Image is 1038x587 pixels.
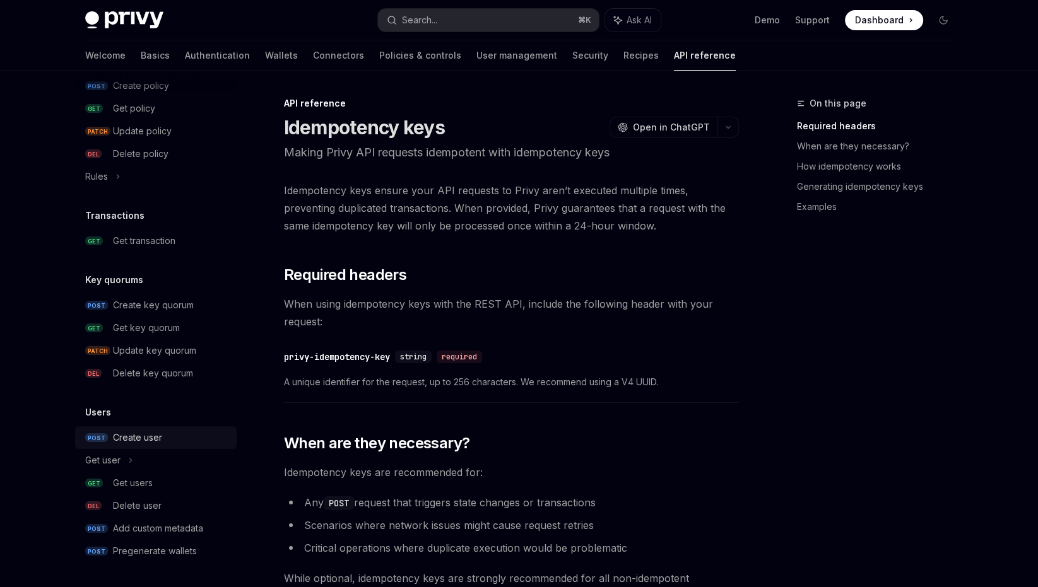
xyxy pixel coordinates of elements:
div: Get users [113,475,153,491]
span: On this page [810,96,866,111]
span: PATCH [85,346,110,356]
div: Rules [85,169,108,184]
div: Create key quorum [113,298,194,313]
span: GET [85,323,103,333]
a: DELDelete user [75,494,237,517]
a: DELDelete policy [75,142,237,165]
div: Update policy [113,124,172,139]
a: POSTPregenerate wallets [75,540,237,562]
a: Recipes [623,40,659,71]
span: POST [85,301,108,310]
a: Authentication [185,40,250,71]
button: Search...⌘K [378,9,599,32]
span: GET [85,104,103,113]
div: API reference [284,97,739,110]
a: Security [572,40,608,71]
h5: Key quorums [85,272,143,288]
div: Get transaction [113,233,175,248]
a: How idempotency works [797,156,964,177]
a: When are they necessary? [797,136,964,156]
li: Any request that triggers state changes or transactions [284,494,739,511]
li: Scenarios where network issues might cause request retries [284,516,739,534]
a: Basics [141,40,170,71]
a: Generating idempotency keys [797,177,964,197]
a: PATCHUpdate key quorum [75,339,237,362]
a: API reference [674,40,736,71]
button: Toggle dark mode [933,10,953,30]
div: privy-idempotency-key [284,351,390,363]
a: POSTAdd custom metadata [75,517,237,540]
span: Ask AI [627,14,652,26]
a: Dashboard [845,10,923,30]
h1: Idempotency keys [284,116,445,139]
span: POST [85,433,108,443]
a: DELDelete key quorum [75,362,237,385]
div: Get policy [113,101,155,116]
div: Add custom metadata [113,521,203,536]
li: Critical operations where duplicate execution would be problematic [284,539,739,557]
a: GETGet policy [75,97,237,120]
a: POSTCreate user [75,426,237,449]
a: Welcome [85,40,126,71]
span: DEL [85,369,102,378]
a: Policies & controls [379,40,461,71]
button: Ask AI [605,9,661,32]
div: Get user [85,453,121,468]
code: POST [324,496,354,510]
span: Required headers [284,265,406,285]
img: dark logo [85,11,163,29]
a: User management [476,40,557,71]
p: Making Privy API requests idempotent with idempotency keys [284,144,739,161]
div: Update key quorum [113,343,196,358]
span: Dashboard [855,14,904,26]
a: Support [795,14,830,26]
a: Wallets [265,40,298,71]
span: DEL [85,501,102,511]
span: When are they necessary? [284,433,470,453]
span: GET [85,236,103,246]
a: Connectors [313,40,364,71]
a: GETGet key quorum [75,317,237,339]
div: Create user [113,430,162,445]
div: Get key quorum [113,320,180,335]
span: ⌘ K [578,15,591,25]
a: Required headers [797,116,964,136]
span: POST [85,524,108,533]
a: PATCHUpdate policy [75,120,237,142]
span: Open in ChatGPT [633,121,710,134]
button: Open in ChatGPT [610,117,717,138]
a: GETGet users [75,472,237,494]
div: Delete policy [113,146,168,161]
h5: Users [85,405,111,420]
span: When using idempotency keys with the REST API, include the following header with your request: [284,295,739,330]
span: string [400,352,427,362]
div: Delete key quorum [113,366,193,381]
span: POST [85,547,108,556]
span: PATCH [85,127,110,136]
div: Delete user [113,498,162,513]
div: required [437,351,482,363]
a: Demo [755,14,780,26]
span: GET [85,479,103,488]
div: Pregenerate wallets [113,543,197,559]
a: GETGet transaction [75,230,237,252]
span: DEL [85,149,102,159]
a: POSTCreate key quorum [75,294,237,317]
span: A unique identifier for the request, up to 256 characters. We recommend using a V4 UUID. [284,375,739,390]
div: Search... [402,13,437,28]
h5: Transactions [85,208,144,223]
span: Idempotency keys ensure your API requests to Privy aren’t executed multiple times, preventing dup... [284,182,739,235]
span: Idempotency keys are recommended for: [284,463,739,481]
a: Examples [797,197,964,217]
